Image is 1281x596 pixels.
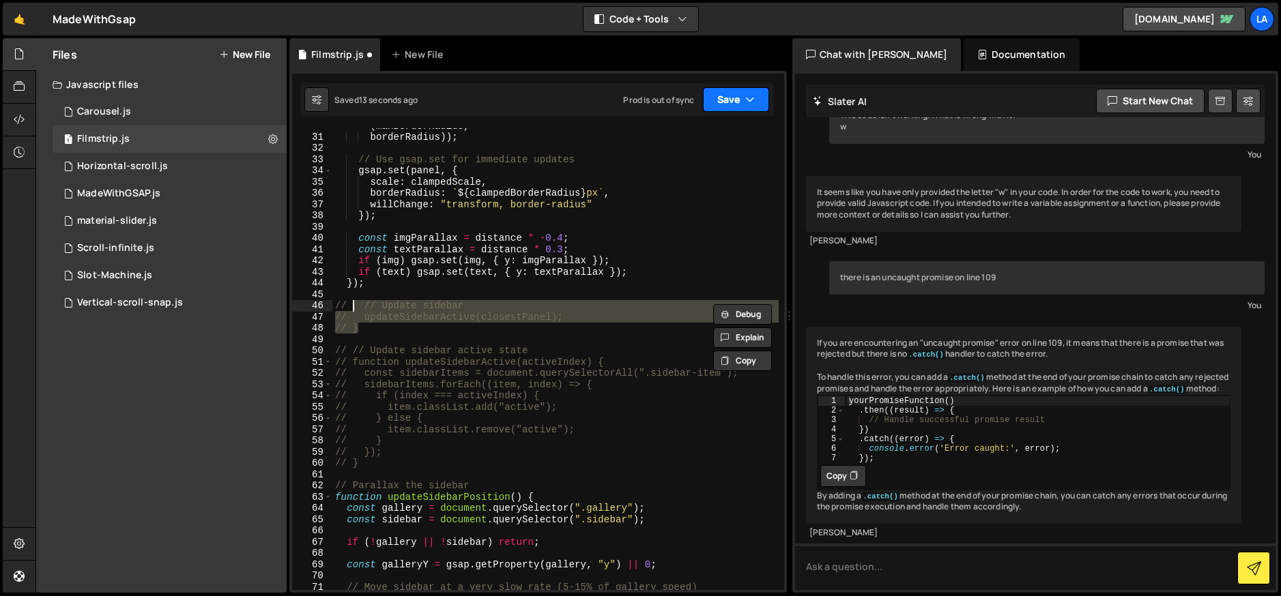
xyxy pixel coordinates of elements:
[818,396,845,406] div: 1
[292,390,332,402] div: 54
[292,357,332,368] div: 51
[53,289,287,316] div: 15973/47520.js
[292,559,332,571] div: 69
[806,176,1242,232] div: It seems like you have only provided the letter "w" in your code. In order for the code to work, ...
[713,304,772,325] button: Debug
[334,94,418,106] div: Saved
[77,242,154,254] div: Scroll-infinite.js
[623,94,694,106] div: Prod is out of sync
[818,425,845,434] div: 4
[713,327,772,348] button: Explain
[292,424,332,436] div: 57
[292,548,332,559] div: 68
[292,132,332,143] div: 31
[833,298,1262,312] div: You
[292,244,332,256] div: 41
[53,47,77,62] h2: Files
[829,261,1265,295] div: there is an uncaught promise on line 109
[292,503,332,514] div: 64
[391,48,448,61] div: New File
[713,351,772,371] button: Copy
[292,413,332,424] div: 56
[292,143,332,154] div: 32
[818,453,845,463] div: 7
[292,368,332,379] div: 52
[53,125,287,153] div: 15973/47328.js
[809,527,1239,539] div: [PERSON_NAME]
[53,153,287,180] div: 15973/47035.js
[948,373,986,383] code: .catch()
[703,87,769,112] button: Save
[292,233,332,244] div: 40
[292,334,332,346] div: 49
[292,447,332,458] div: 59
[292,435,332,447] div: 58
[77,188,160,200] div: MadeWithGSAP.js
[292,300,332,312] div: 46
[806,327,1242,524] div: If you are encountering an "uncaught promise" error on line 109, it means that there is a promise...
[964,38,1079,71] div: Documentation
[292,402,332,413] div: 55
[1123,7,1246,31] a: [DOMAIN_NAME]
[292,255,332,267] div: 42
[53,11,136,27] div: MadeWithGsap
[53,262,287,289] div: 15973/47770.js
[820,465,866,487] button: Copy
[53,235,287,262] div: 15973/47011.js
[809,235,1239,247] div: [PERSON_NAME]
[292,267,332,278] div: 43
[53,180,287,207] div: 15973/42716.js
[292,222,332,233] div: 39
[818,444,845,453] div: 6
[818,415,845,425] div: 3
[77,160,168,173] div: Horizontal-scroll.js
[292,469,332,481] div: 61
[818,434,845,444] div: 5
[77,215,157,227] div: material-slider.js
[792,38,962,71] div: Chat with [PERSON_NAME]
[907,350,945,359] code: .catch()
[53,207,287,235] div: 15973/47562.js
[77,106,131,118] div: Carousel.js
[292,582,332,593] div: 71
[77,133,130,145] div: Filmstrip.js
[292,154,332,166] div: 33
[584,7,698,31] button: Code + Tools
[292,480,332,492] div: 62
[1250,7,1274,31] a: La
[292,379,332,391] div: 53
[1096,89,1205,113] button: Start new chat
[1148,385,1186,394] code: .catch()
[292,278,332,289] div: 44
[77,269,152,282] div: Slot-Machine.js
[292,199,332,211] div: 37
[3,3,36,35] a: 🤙
[36,71,287,98] div: Javascript files
[292,188,332,199] div: 36
[292,525,332,537] div: 66
[77,297,183,309] div: Vertical-scroll-snap.js
[829,99,1265,144] div: This code isn't working. What is wrong with it? w
[292,289,332,301] div: 45
[292,570,332,582] div: 70
[53,98,287,125] div: 15973/47346.js
[64,135,72,146] span: 1
[292,177,332,188] div: 35
[292,165,332,177] div: 34
[311,48,364,61] div: Filmstrip.js
[818,406,845,415] div: 2
[861,492,899,501] code: .catch()
[292,458,332,469] div: 60
[359,94,418,106] div: 13 seconds ago
[292,537,332,548] div: 67
[292,492,332,503] div: 63
[292,312,332,323] div: 47
[292,210,332,222] div: 38
[833,147,1262,162] div: You
[219,49,270,60] button: New File
[292,514,332,526] div: 65
[292,323,332,334] div: 48
[813,95,867,108] h2: Slater AI
[292,345,332,357] div: 50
